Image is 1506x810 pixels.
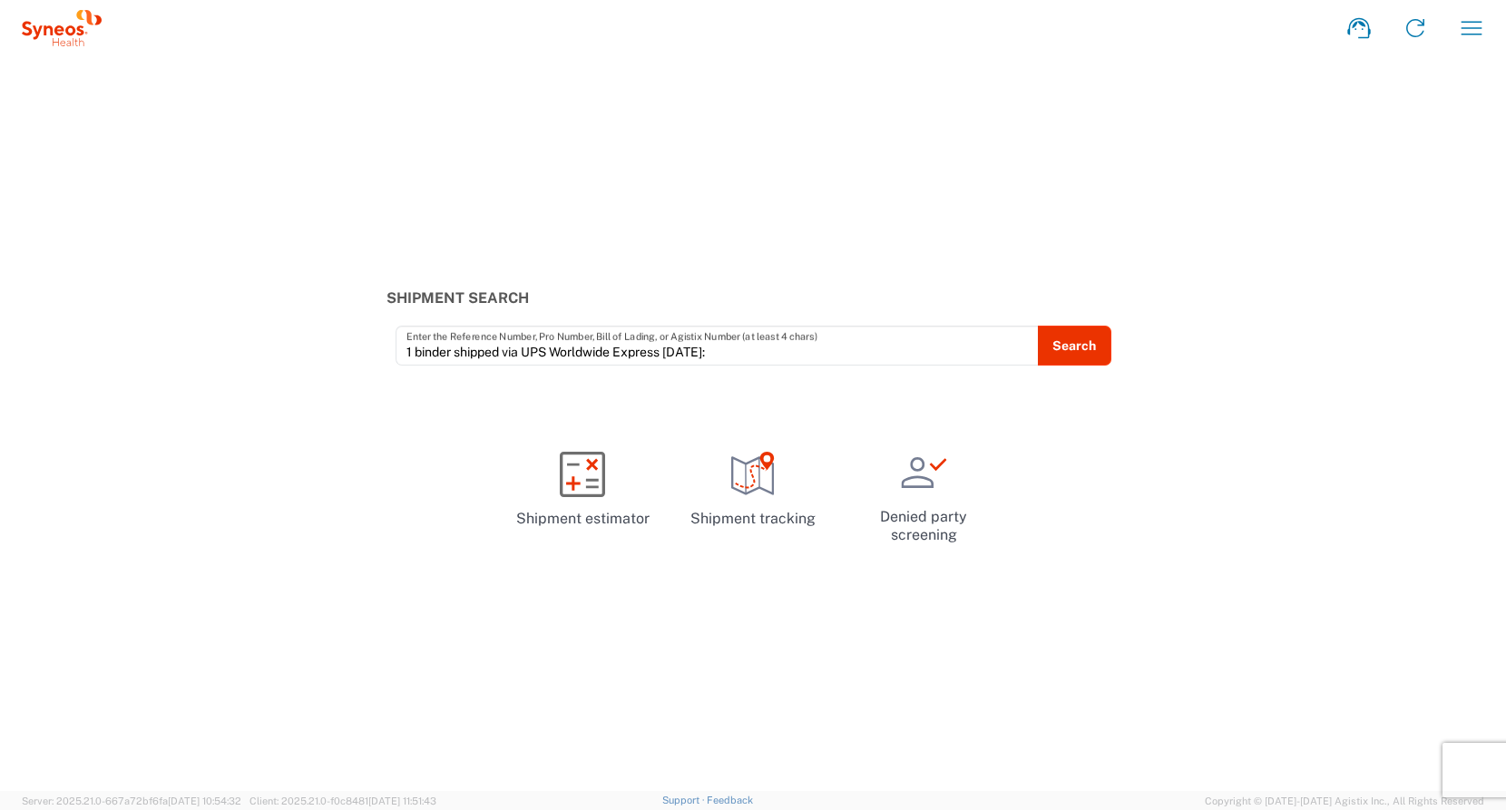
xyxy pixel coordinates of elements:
[168,795,241,806] span: [DATE] 10:54:32
[1205,793,1484,809] span: Copyright © [DATE]-[DATE] Agistix Inc., All Rights Reserved
[675,435,831,544] a: Shipment tracking
[504,435,660,544] a: Shipment estimator
[368,795,436,806] span: [DATE] 11:51:43
[846,435,1002,558] a: Denied party screening
[386,289,1120,307] h3: Shipment Search
[249,795,436,806] span: Client: 2025.21.0-f0c8481
[707,795,753,805] a: Feedback
[1038,326,1111,366] button: Search
[22,795,241,806] span: Server: 2025.21.0-667a72bf6fa
[662,795,708,805] a: Support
